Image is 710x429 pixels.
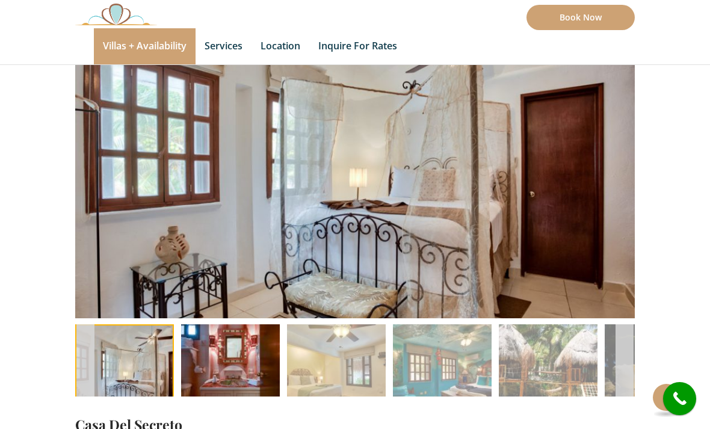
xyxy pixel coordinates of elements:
[526,5,635,30] a: Book Now
[181,324,280,423] img: Secreto-2nd-Floor-Garden-Bedroom-In-Suite-Bath-683x1024-1-150x150.jpg
[287,324,386,423] img: IMG_0160-Editar-1024x683-1-150x150.jpg
[94,28,196,64] a: Villas + Availability
[196,28,252,64] a: Services
[663,382,696,415] a: call
[499,324,597,423] img: DSCF9971-1024x683-1-150x150.jpg
[666,385,693,412] i: call
[605,324,703,423] img: DSCF9962-1024x708-1-150x150.jpg
[75,3,157,25] img: Awesome Logo
[309,28,406,64] a: Inquire for Rates
[393,324,492,423] img: IMG_0123_2-1024x683-1-150x150.jpg
[252,28,309,64] a: Location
